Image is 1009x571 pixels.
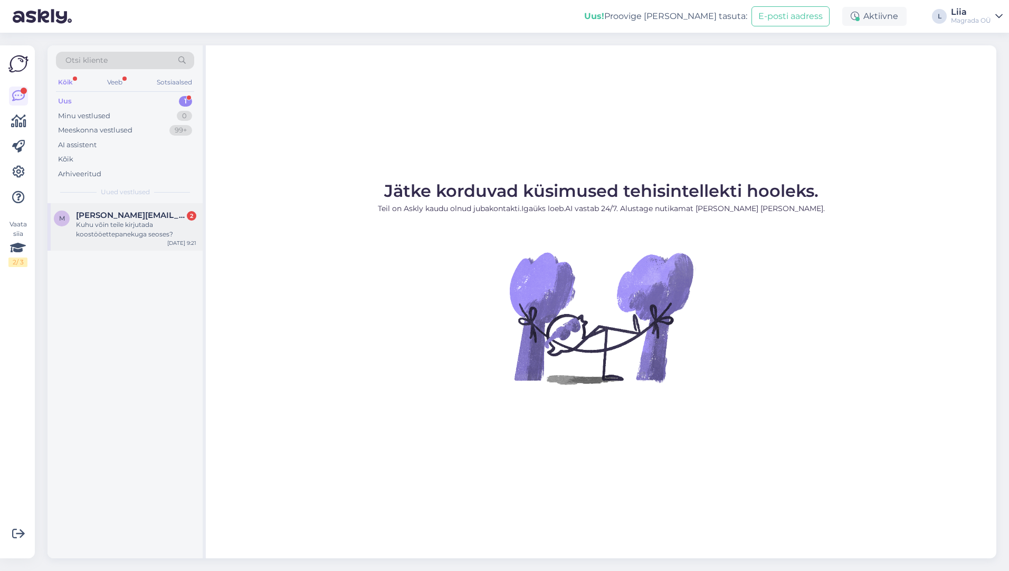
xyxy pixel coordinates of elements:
[76,220,196,239] div: Kuhu võin teile kirjutada koostööettepanekuga seoses?
[179,96,192,107] div: 1
[58,169,101,179] div: Arhiveeritud
[8,258,27,267] div: 2 / 3
[378,203,825,214] p: Teil on Askly kaudu olnud juba kontakti. Igaüks loeb. AI vastab 24/7. Alustage nutikamat [PERSON_...
[863,11,898,21] font: Aktiivne
[169,125,192,136] div: 99+
[951,16,991,25] div: Magrada OÜ
[58,140,97,150] div: AI assistent
[58,111,110,121] div: Minu vestlused
[58,154,73,165] div: Kõik
[177,111,192,121] div: 0
[951,8,1003,25] a: LiiaMagrada OÜ
[951,8,991,16] div: Liia
[167,239,196,247] div: [DATE] 9:21
[384,180,818,201] span: Jätke korduvad küsimused tehisintellekti hooleks.
[58,96,72,107] div: Uus
[58,125,132,136] div: Meeskonna vestlused
[65,55,108,66] span: Otsi kliente
[155,75,194,89] div: Sotsiaalsed
[8,220,27,239] font: Vaata siia
[932,9,947,24] div: L
[76,211,186,220] span: monika@padelipalavik.ee
[8,54,28,74] img: Askly Logo
[101,187,150,197] span: Uued vestlused
[506,223,696,413] img: Vestlus pole aktiivne
[584,10,747,23] div: Proovige [PERSON_NAME] tasuta:
[56,75,75,89] div: Kõik
[584,11,604,21] b: Uus!
[105,75,125,89] div: Veeb
[59,214,65,222] span: m
[751,6,830,26] button: E-posti aadress
[187,211,196,221] div: 2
